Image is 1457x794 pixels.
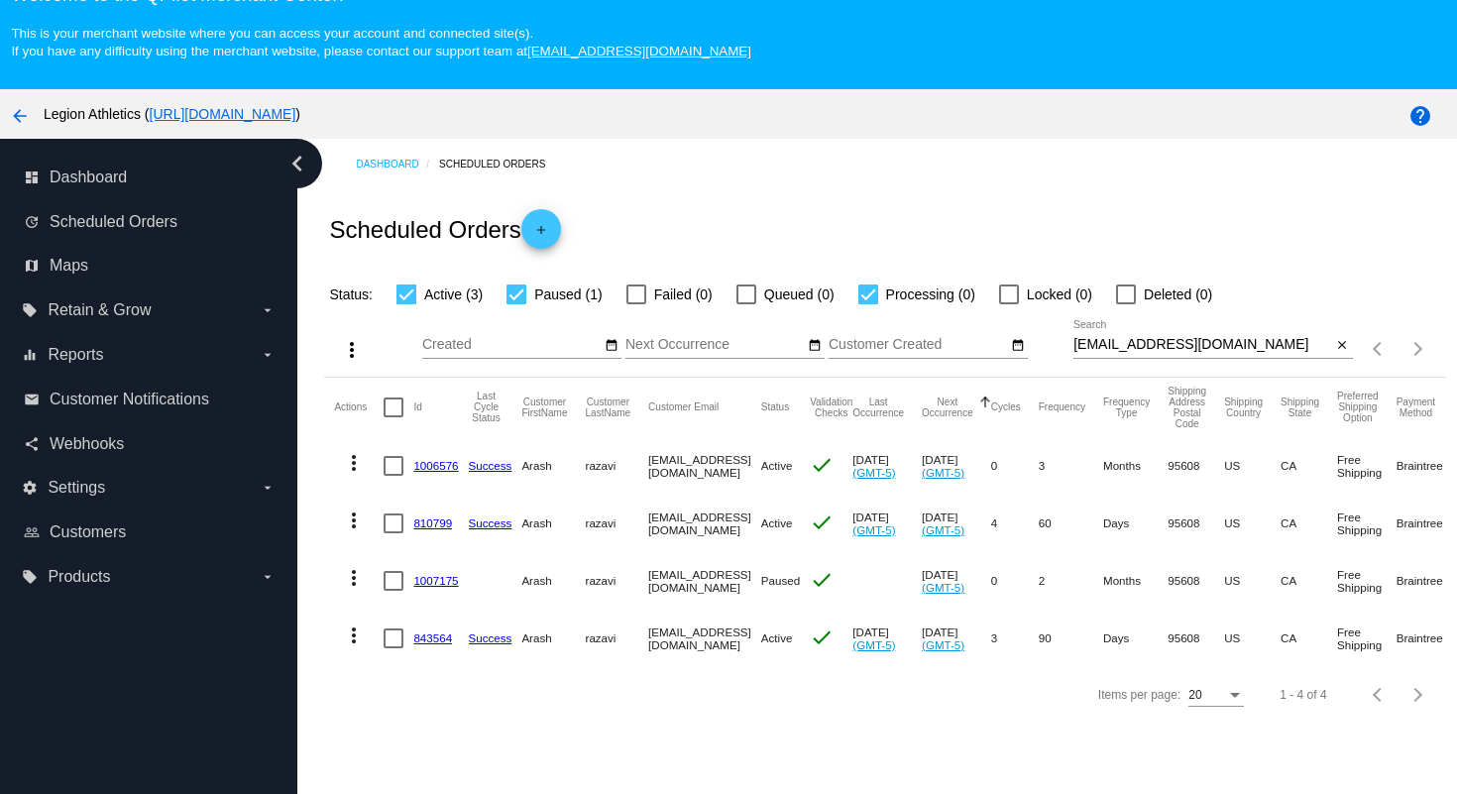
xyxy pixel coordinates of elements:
[1397,397,1435,418] button: Change sorting for PaymentMethod.Type
[342,566,366,590] mat-icon: more_vert
[1397,495,1453,552] mat-cell: Braintree
[340,338,364,362] mat-icon: more_vert
[1188,689,1244,703] mat-select: Items per page:
[1098,688,1180,702] div: Items per page:
[1103,397,1150,418] button: Change sorting for FrequencyType
[24,206,276,238] a: update Scheduled Orders
[1224,610,1281,667] mat-cell: US
[1144,283,1212,306] span: Deleted (0)
[852,523,895,536] a: (GMT-5)
[1337,495,1397,552] mat-cell: Free Shipping
[1103,437,1168,495] mat-cell: Months
[922,437,991,495] mat-cell: [DATE]
[50,435,124,453] span: Webhooks
[24,214,40,230] i: update
[1039,552,1103,610] mat-cell: 2
[529,223,553,247] mat-icon: add
[1103,495,1168,552] mat-cell: Days
[424,283,483,306] span: Active (3)
[439,149,563,179] a: Scheduled Orders
[991,401,1021,413] button: Change sorting for Cycles
[150,106,296,122] a: [URL][DOMAIN_NAME]
[469,631,512,644] a: Success
[654,283,713,306] span: Failed (0)
[922,552,991,610] mat-cell: [DATE]
[1337,552,1397,610] mat-cell: Free Shipping
[1332,335,1353,356] button: Clear
[356,149,439,179] a: Dashboard
[1224,397,1263,418] button: Change sorting for ShippingCountry
[1039,610,1103,667] mat-cell: 90
[527,44,751,58] a: [EMAIL_ADDRESS][DOMAIN_NAME]
[22,569,38,585] i: local_offer
[50,169,127,186] span: Dashboard
[342,624,366,647] mat-icon: more_vert
[1168,610,1224,667] mat-cell: 95608
[342,451,366,475] mat-icon: more_vert
[521,552,585,610] mat-cell: Arash
[469,459,512,472] a: Success
[922,523,964,536] a: (GMT-5)
[764,283,835,306] span: Queued (0)
[24,250,276,282] a: map Maps
[1103,552,1168,610] mat-cell: Months
[586,552,649,610] mat-cell: razavi
[1168,552,1224,610] mat-cell: 95608
[1280,688,1326,702] div: 1 - 4 of 4
[1188,688,1201,702] span: 20
[922,581,964,594] a: (GMT-5)
[886,283,975,306] span: Processing (0)
[648,610,761,667] mat-cell: [EMAIL_ADDRESS][DOMAIN_NAME]
[260,569,276,585] i: arrow_drop_down
[1039,401,1085,413] button: Change sorting for Frequency
[22,480,38,496] i: settings
[413,516,452,529] a: 810799
[761,459,793,472] span: Active
[1337,391,1379,423] button: Change sorting for PreferredShippingOption
[260,347,276,363] i: arrow_drop_down
[761,401,789,413] button: Change sorting for Status
[810,378,852,437] mat-header-cell: Validation Checks
[48,301,151,319] span: Retain & Grow
[648,401,719,413] button: Change sorting for CustomerEmail
[1337,610,1397,667] mat-cell: Free Shipping
[852,397,904,418] button: Change sorting for LastOccurrenceUtc
[605,338,618,354] mat-icon: date_range
[329,286,373,302] span: Status:
[1224,495,1281,552] mat-cell: US
[1337,437,1397,495] mat-cell: Free Shipping
[852,466,895,479] a: (GMT-5)
[922,638,964,651] a: (GMT-5)
[11,26,750,58] small: This is your merchant website where you can access your account and connected site(s). If you hav...
[586,610,649,667] mat-cell: razavi
[1397,610,1453,667] mat-cell: Braintree
[329,209,560,249] h2: Scheduled Orders
[1399,329,1438,369] button: Next page
[1397,552,1453,610] mat-cell: Braintree
[810,568,834,592] mat-icon: check
[469,391,504,423] button: Change sorting for LastProcessingCycleId
[24,162,276,193] a: dashboard Dashboard
[586,495,649,552] mat-cell: razavi
[24,170,40,185] i: dashboard
[1281,552,1337,610] mat-cell: CA
[991,610,1039,667] mat-cell: 3
[24,258,40,274] i: map
[761,516,793,529] span: Active
[521,495,585,552] mat-cell: Arash
[24,436,40,452] i: share
[1335,338,1349,354] mat-icon: close
[761,574,800,587] span: Paused
[852,638,895,651] a: (GMT-5)
[24,384,276,415] a: email Customer Notifications
[1281,495,1337,552] mat-cell: CA
[1027,283,1092,306] span: Locked (0)
[1408,104,1432,128] mat-icon: help
[1224,552,1281,610] mat-cell: US
[586,397,631,418] button: Change sorting for CustomerLastName
[48,479,105,497] span: Settings
[991,437,1039,495] mat-cell: 0
[810,625,834,649] mat-icon: check
[648,495,761,552] mat-cell: [EMAIL_ADDRESS][DOMAIN_NAME]
[922,397,973,418] button: Change sorting for NextOccurrenceUtc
